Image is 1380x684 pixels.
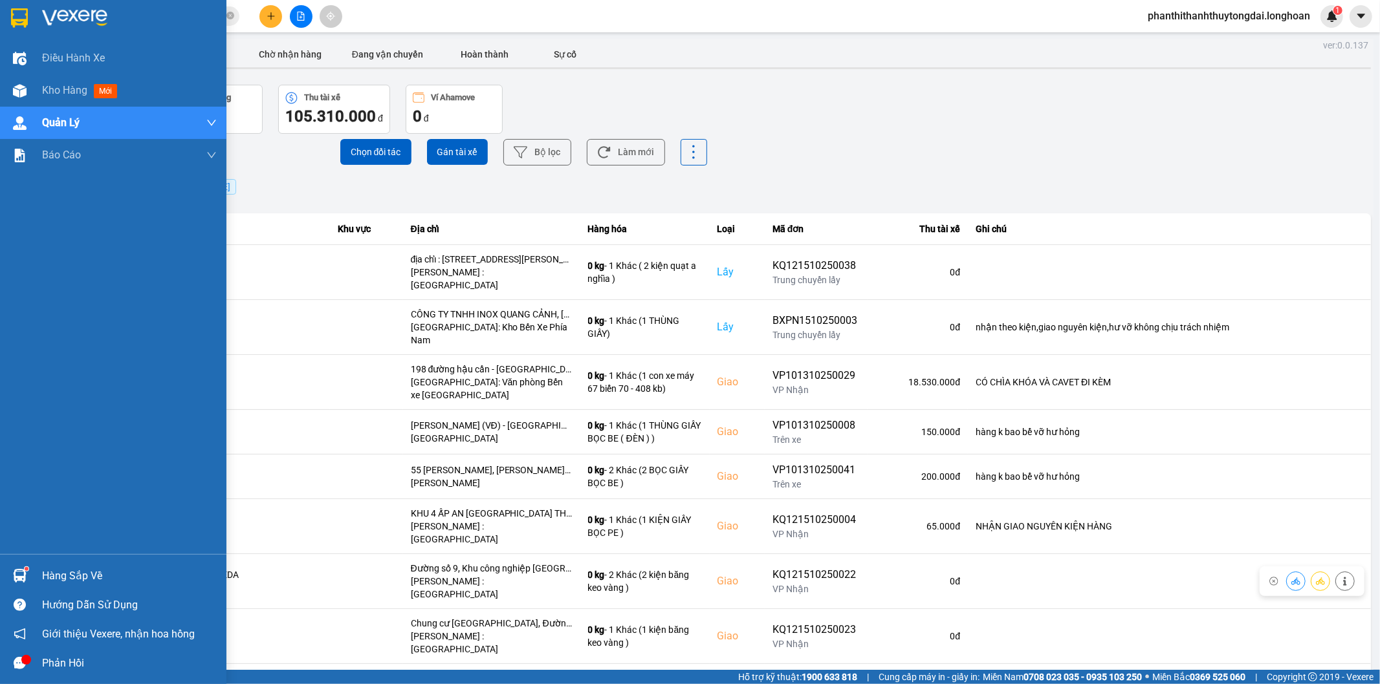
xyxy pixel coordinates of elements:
[1145,674,1149,679] span: ⚪️
[717,424,757,440] div: Giao
[772,582,860,595] div: VP Nhận
[11,8,28,28] img: logo-vxr
[717,374,757,390] div: Giao
[326,12,335,21] span: aim
[772,622,860,637] div: KQ121510250023
[14,657,26,669] span: message
[436,41,533,67] button: Hoàn thành
[875,630,960,643] div: 0 đ
[320,5,342,28] button: aim
[13,149,27,162] img: solution-icon
[42,566,217,586] div: Hàng sắp về
[588,369,702,395] div: - 1 Khác (1 con xe máy 67 biển 70 - 408 kb)
[976,425,1363,438] div: hàng k bao bể vỡ hư hỏng
[411,520,573,546] div: [PERSON_NAME] : [GEOGRAPHIC_DATA]
[772,528,860,540] div: VP Nhận
[290,5,312,28] button: file-add
[351,145,401,158] span: Chọn đối tác
[802,672,857,682] strong: 1900 633 818
[304,93,340,102] div: Thu tài xế
[533,41,598,67] button: Sự cố
[1152,670,1245,684] span: Miền Bắc
[772,637,860,650] div: VP Nhận
[267,12,276,21] span: plus
[13,569,27,582] img: warehouse-icon
[587,139,665,166] button: Làm mới
[13,84,27,98] img: warehouse-icon
[1255,670,1257,684] span: |
[588,419,702,445] div: - 1 Khác (1 THÙNG GIẤY BỌC BE ( ĐÈN ) )
[226,10,234,23] span: close-circle
[976,470,1363,483] div: hàng k bao bể vỡ hư hỏng
[717,319,757,335] div: Lấy
[765,213,868,245] th: Mã đơn
[330,213,402,245] th: Khu vực
[411,562,573,575] div: Đường số 9, Khu công nghiệp [GEOGRAPHIC_DATA], Xã [GEOGRAPHIC_DATA], [GEOGRAPHIC_DATA], [GEOGRAPH...
[413,107,422,125] span: 0
[437,145,477,158] span: Gán tài xế
[431,93,475,102] div: Ví Ahamove
[875,266,960,279] div: 0 đ
[588,315,605,326] span: 0 kg
[42,114,80,131] span: Quản Lý
[411,321,573,347] div: [GEOGRAPHIC_DATA]: Kho Bến Xe Phía Nam
[1323,39,1368,52] div: ver: 0.0.137
[983,670,1142,684] span: Miền Nam
[772,273,860,286] div: Trung chuyển lấy
[976,520,1363,533] div: NHẬN GIAO NGUYÊN KIỆN HÀNG
[772,567,860,582] div: KQ121510250022
[875,221,960,237] div: Thu tài xế
[411,419,573,432] div: [PERSON_NAME] (VĐ) - [GEOGRAPHIC_DATA]): Bến xe [GEOGRAPHIC_DATA]
[411,266,573,292] div: [PERSON_NAME] : [GEOGRAPHIC_DATA]
[278,85,390,134] button: Thu tài xế105.310.000 đ
[411,476,573,489] div: [PERSON_NAME]
[1308,672,1317,681] span: copyright
[717,628,757,644] div: Giao
[588,370,605,381] span: 0 kg
[717,469,757,484] div: Giao
[1190,672,1245,682] strong: 0369 525 060
[588,570,605,580] span: 0 kg
[42,50,105,66] span: Điều hành xe
[411,376,573,401] div: [GEOGRAPHIC_DATA]: Văn phòng Bến xe [GEOGRAPHIC_DATA]
[406,85,503,134] button: Ví Ahamove0 đ
[296,12,305,21] span: file-add
[1333,6,1342,15] sup: 1
[772,462,860,478] div: VP101310250041
[879,670,980,684] span: Cung cấp máy in - giấy in:
[717,573,757,589] div: Giao
[42,84,87,96] span: Kho hàng
[411,507,573,520] div: KHU 4 ẤP AN [GEOGRAPHIC_DATA] THÀNH ĐỒNG NAI
[340,139,411,165] button: Chọn đối tác
[580,213,710,245] th: Hàng hóa
[427,139,488,165] button: Gán tài xế
[717,518,757,534] div: Giao
[875,470,960,483] div: 200.000 đ
[226,12,234,19] span: close-circle
[1350,5,1372,28] button: caret-down
[772,512,860,528] div: KQ121510250004
[42,654,217,673] div: Phản hồi
[206,118,217,128] span: down
[206,150,217,160] span: down
[772,328,860,341] div: Trung chuyển lấy
[411,630,573,656] div: [PERSON_NAME] : [GEOGRAPHIC_DATA]
[875,376,960,389] div: 18.530.000 đ
[772,433,860,446] div: Trên xe
[976,376,1363,389] div: CÓ CHÌA KHÓA VÀ CAVET ĐI KÈM
[875,575,960,588] div: 0 đ
[42,147,81,163] span: Báo cáo
[411,253,573,266] div: địa chỉ : [STREET_ADDRESS][PERSON_NAME]
[339,41,436,67] button: Đang vận chuyển
[738,670,857,684] span: Hỗ trợ kỹ thuật:
[411,575,573,601] div: [PERSON_NAME] : [GEOGRAPHIC_DATA]
[1335,6,1340,15] span: 1
[772,418,860,433] div: VP101310250008
[411,432,573,445] div: [GEOGRAPHIC_DATA]
[588,625,605,635] span: 0 kg
[285,107,376,125] span: 105.310.000
[42,626,195,642] span: Giới thiệu Vexere, nhận hoa hồng
[13,52,27,65] img: warehouse-icon
[259,5,282,28] button: plus
[25,567,28,571] sup: 1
